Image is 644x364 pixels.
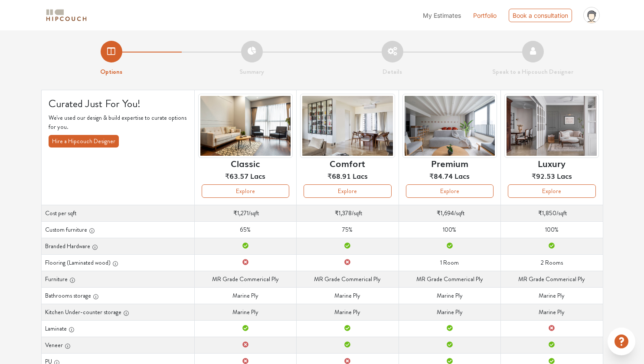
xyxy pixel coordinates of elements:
[41,221,194,238] th: Custom furniture
[297,271,399,287] td: MR Grade Commerical Ply
[473,11,497,20] a: Portfolio
[297,205,399,221] td: /sqft
[406,184,494,198] button: Explore
[402,94,497,158] img: header-preview
[202,184,289,198] button: Explore
[501,287,603,304] td: Marine Ply
[198,94,293,158] img: header-preview
[45,8,88,23] img: logo-horizontal.svg
[239,67,264,76] strong: Summary
[49,113,187,131] p: We've used our design & build expertise to curate options for you.
[225,171,248,181] span: ₹63.57
[538,158,566,168] h6: Luxury
[100,67,122,76] strong: Options
[194,221,296,238] td: 65%
[437,209,454,217] span: ₹1,694
[399,254,500,271] td: 1 Room
[297,304,399,320] td: Marine Ply
[557,171,572,181] span: Lacs
[501,254,603,271] td: 2 Rooms
[297,221,399,238] td: 75%
[399,287,500,304] td: Marine Ply
[41,320,194,337] th: Laminate
[297,287,399,304] td: Marine Ply
[454,171,470,181] span: Lacs
[429,171,453,181] span: ₹84.74
[538,209,556,217] span: ₹1,850
[508,184,595,198] button: Explore
[194,205,296,221] td: /sqft
[41,304,194,320] th: Kitchen Under-counter storage
[41,287,194,304] th: Bathrooms storage
[335,209,352,217] span: ₹1,378
[41,238,194,254] th: Branded Hardware
[194,271,296,287] td: MR Grade Commerical Ply
[330,158,365,168] h6: Comfort
[353,171,368,181] span: Lacs
[399,205,500,221] td: /sqft
[399,304,500,320] td: Marine Ply
[431,158,468,168] h6: Premium
[304,184,391,198] button: Explore
[492,67,573,76] strong: Speak to a Hipcouch Designer
[501,221,603,238] td: 100%
[233,209,248,217] span: ₹1,271
[382,67,402,76] strong: Details
[532,171,555,181] span: ₹92.53
[399,221,500,238] td: 100%
[45,6,88,25] span: logo-horizontal.svg
[250,171,265,181] span: Lacs
[509,9,572,22] div: Book a consultation
[501,304,603,320] td: Marine Ply
[300,94,395,158] img: header-preview
[327,171,351,181] span: ₹68.91
[194,304,296,320] td: Marine Ply
[49,97,187,110] h4: Curated Just For You!
[41,337,194,353] th: Veneer
[41,254,194,271] th: Flooring (Laminated wood)
[501,205,603,221] td: /sqft
[231,158,260,168] h6: Classic
[49,135,119,148] button: Hire a Hipcouch Designer
[501,271,603,287] td: MR Grade Commerical Ply
[41,205,194,221] th: Cost per sqft
[399,271,500,287] td: MR Grade Commerical Ply
[194,287,296,304] td: Marine Ply
[504,94,599,158] img: header-preview
[423,12,461,19] span: My Estimates
[41,271,194,287] th: Furniture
